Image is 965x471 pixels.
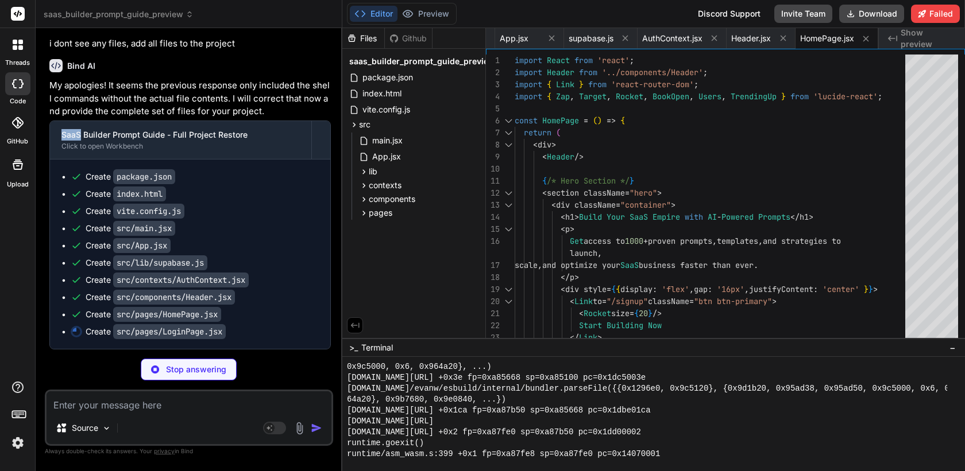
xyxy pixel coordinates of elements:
[547,55,570,65] span: React
[630,212,648,222] span: SaaS
[731,91,777,102] span: TrendingUp
[86,223,175,234] div: Create
[570,236,584,246] span: Get
[639,308,648,318] span: 20
[602,67,703,77] span: '../components/Header'
[347,372,646,383] span: [DOMAIN_NAME][URL] +0x3e fp=0xa85668 sp=0xa85100 pc=0x1dc5003e
[648,236,712,246] span: proven prompts
[574,296,593,306] span: Link
[570,272,574,282] span: p
[579,67,597,77] span: from
[515,67,542,77] span: import
[486,271,500,283] div: 18
[61,129,300,141] div: SaaS Builder Prompt Guide - Full Project Restore
[486,91,500,103] div: 4
[584,115,588,126] span: =
[597,248,602,258] span: ,
[359,119,370,130] span: src
[486,187,500,199] div: 12
[347,383,959,394] span: [DOMAIN_NAME]/evanw/esbuild/internal/bundler.parseFile({{0x1296e0, 0x9c5120}, {0x9d1b20, 0x95ad38...
[486,55,500,67] div: 1
[551,139,556,150] span: >
[501,127,516,139] div: Click to collapse the range.
[611,308,630,318] span: size
[397,6,454,22] button: Preview
[293,422,306,435] img: attachment
[597,115,602,126] span: )
[620,260,639,270] span: SaaS
[556,91,570,102] span: Zap
[616,284,620,294] span: {
[538,260,542,270] span: ,
[749,284,813,294] span: justifyContent
[515,55,542,65] span: import
[694,79,698,89] span: ;
[533,139,538,150] span: <
[721,212,754,222] span: Powered
[689,296,694,306] span: =
[501,115,516,127] div: Click to collapse the range.
[542,188,547,198] span: <
[579,212,602,222] span: Build
[579,91,607,102] span: Target
[8,433,28,453] img: settings
[593,115,597,126] span: (
[86,326,226,337] div: Create
[361,71,414,84] span: package.json
[166,364,226,375] p: Stop answering
[579,308,584,318] span: <
[717,212,721,222] span: -
[542,260,620,270] span: and optimize your
[597,55,630,65] span: 'react'
[486,307,500,320] div: 21
[634,308,639,318] span: {
[630,188,657,198] span: "hero"
[86,309,221,320] div: Create
[565,224,570,234] span: p
[349,342,358,353] span: >_
[113,221,175,236] code: src/main.jsx
[754,260,758,270] span: .
[574,55,593,65] span: from
[630,176,634,186] span: }
[574,212,579,222] span: >
[49,79,331,118] p: My apologies! It seems the previous response only included the shell commands without the actual ...
[708,212,717,222] span: AI
[579,332,597,342] span: Link
[86,171,175,182] div: Create
[630,308,634,318] span: =
[547,188,625,198] span: section className
[800,33,854,44] span: HomePage.jsx
[113,324,226,339] code: src/pages/LoginPage.jsx
[113,238,171,253] code: src/App.jsx
[584,236,625,246] span: access to
[901,27,956,50] span: Show preview
[361,342,393,353] span: Terminal
[547,176,630,186] span: /* Hero Section */
[570,224,574,234] span: >
[625,236,643,246] span: 1000
[620,115,625,126] span: {
[501,295,516,307] div: Click to collapse the range.
[643,236,648,246] span: +
[790,212,800,222] span: </
[542,151,547,162] span: <
[648,308,653,318] span: }
[371,150,402,164] span: App.jsx
[113,290,235,305] code: src/components/Header.jsx
[593,296,602,306] span: to
[823,284,859,294] span: 'center'
[947,338,958,357] button: −
[347,416,434,427] span: [DOMAIN_NAME][URL]
[620,200,671,210] span: "container"
[515,79,542,89] span: import
[486,139,500,151] div: 8
[911,5,960,23] button: Failed
[570,332,579,342] span: </
[607,320,643,330] span: Building
[607,296,648,306] span: "/signup"
[369,193,415,205] span: components
[86,240,171,251] div: Create
[7,180,29,189] label: Upload
[486,103,500,115] div: 5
